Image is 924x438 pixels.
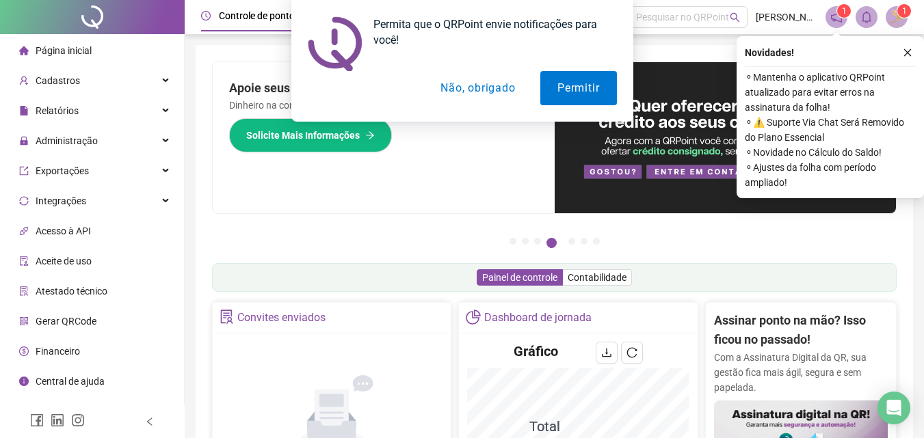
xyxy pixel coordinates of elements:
[51,413,64,427] span: linkedin
[568,272,626,283] span: Contabilidade
[745,145,916,160] span: ⚬ Novidade no Cálculo do Saldo!
[745,160,916,190] span: ⚬ Ajustes da folha com período ampliado!
[365,131,375,140] span: arrow-right
[246,128,360,143] span: Solicite Mais Informações
[466,310,480,324] span: pie-chart
[220,310,234,324] span: solution
[19,136,29,146] span: lock
[36,135,98,146] span: Administração
[36,316,96,327] span: Gerar QRCode
[30,413,44,427] span: facebook
[714,350,888,395] p: Com a Assinatura Digital da QR, sua gestão fica mais ágil, segura e sem papelada.
[36,195,86,206] span: Integrações
[308,16,362,71] img: notification icon
[745,115,916,145] span: ⚬ ⚠️ Suporte Via Chat Será Removido do Plano Essencial
[601,347,612,358] span: download
[593,238,600,245] button: 7
[534,238,541,245] button: 3
[36,286,107,297] span: Atestado técnico
[423,71,532,105] button: Não, obrigado
[877,392,910,424] div: Open Intercom Messenger
[19,256,29,266] span: audit
[36,376,105,387] span: Central de ajuda
[36,165,89,176] span: Exportações
[237,306,326,329] div: Convites enviados
[19,346,29,356] span: dollar
[626,347,637,358] span: reload
[362,16,617,48] div: Permita que o QRPoint envie notificações para você!
[71,413,85,427] span: instagram
[19,226,29,236] span: api
[555,62,897,213] img: banner%2Fa8ee1423-cce5-4ffa-a127-5a2d429cc7d8.png
[714,311,888,350] h2: Assinar ponto na mão? Isso ficou no passado!
[19,377,29,386] span: info-circle
[581,238,588,245] button: 6
[36,256,92,266] span: Aceite de uso
[514,342,558,361] h4: Gráfico
[229,118,392,152] button: Solicite Mais Informações
[484,306,592,329] div: Dashboard de jornada
[546,238,557,248] button: 4
[568,238,575,245] button: 5
[19,316,29,326] span: qrcode
[19,166,29,176] span: export
[540,71,616,105] button: Permitir
[36,225,91,236] span: Acesso à API
[36,346,80,357] span: Financeiro
[510,238,516,245] button: 1
[145,417,155,426] span: left
[19,196,29,206] span: sync
[19,286,29,296] span: solution
[482,272,557,283] span: Painel de controle
[522,238,529,245] button: 2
